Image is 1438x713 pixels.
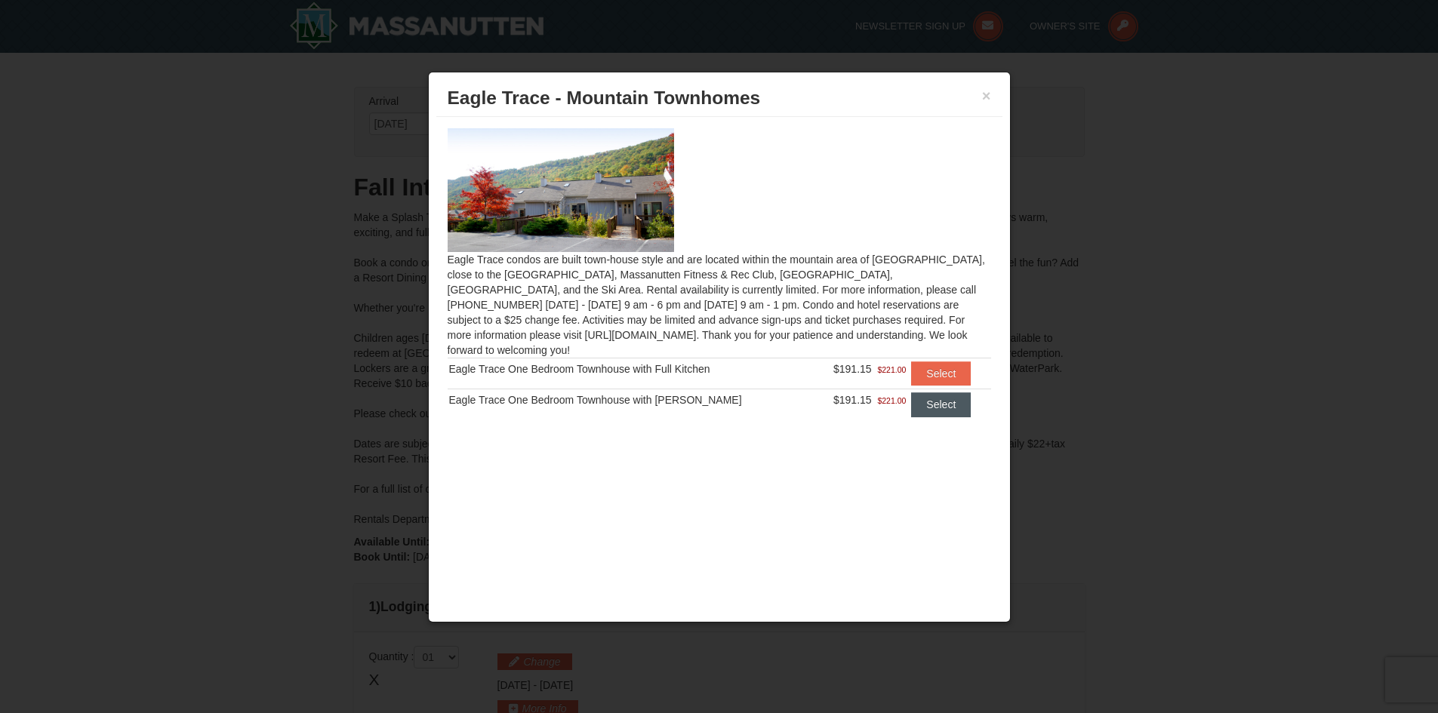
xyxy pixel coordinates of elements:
[911,392,971,416] button: Select
[448,128,674,252] img: 19218983-1-9b289e55.jpg
[436,117,1002,447] div: Eagle Trace condos are built town-house style and are located within the mountain area of [GEOGRA...
[833,394,872,406] span: $191.15
[982,88,991,103] button: ×
[911,361,971,386] button: Select
[877,393,906,408] span: $221.00
[833,363,872,375] span: $191.15
[449,361,813,376] div: Eagle Trace One Bedroom Townhouse with Full Kitchen
[448,88,761,108] span: Eagle Trace - Mountain Townhomes
[449,392,813,407] div: Eagle Trace One Bedroom Townhouse with [PERSON_NAME]
[877,362,906,377] span: $221.00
